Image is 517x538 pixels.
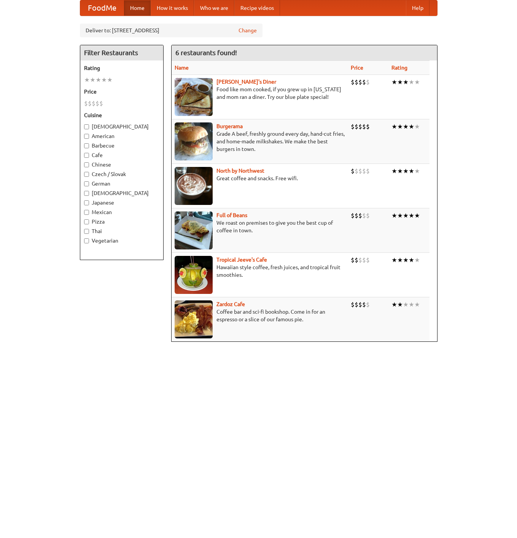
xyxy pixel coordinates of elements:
[84,123,159,130] label: [DEMOGRAPHIC_DATA]
[84,132,159,140] label: American
[216,301,245,307] a: Zardoz Cafe
[216,257,267,263] a: Tropical Jeeve's Cafe
[84,180,159,187] label: German
[391,78,397,86] li: ★
[409,78,414,86] li: ★
[84,208,159,216] label: Mexican
[351,167,355,175] li: $
[80,45,163,60] h4: Filter Restaurants
[107,76,113,84] li: ★
[175,308,345,323] p: Coffee bar and sci-fi bookshop. Come in for an espresso or a slice of our famous pie.
[84,134,89,139] input: American
[90,76,95,84] li: ★
[414,122,420,131] li: ★
[362,78,366,86] li: $
[362,122,366,131] li: $
[397,211,403,220] li: ★
[366,78,370,86] li: $
[216,123,243,129] b: Burgerama
[358,300,362,309] li: $
[239,27,257,34] a: Change
[351,65,363,71] a: Price
[84,199,159,206] label: Japanese
[175,86,345,101] p: Food like mom cooked, if you grew up in [US_STATE] and mom ran a diner. Try our blue plate special!
[84,181,89,186] input: German
[84,227,159,235] label: Thai
[84,64,159,72] h5: Rating
[366,122,370,131] li: $
[355,78,358,86] li: $
[414,211,420,220] li: ★
[216,212,247,218] a: Full of Beans
[95,99,99,108] li: $
[84,238,89,243] input: Vegetarian
[358,256,362,264] li: $
[84,172,89,177] input: Czech / Slovak
[397,167,403,175] li: ★
[84,111,159,119] h5: Cuisine
[175,256,213,294] img: jeeves.jpg
[397,256,403,264] li: ★
[406,0,430,16] a: Help
[84,229,89,234] input: Thai
[175,263,345,279] p: Hawaiian style coffee, fresh juices, and tropical fruit smoothies.
[397,300,403,309] li: ★
[391,167,397,175] li: ★
[358,78,362,86] li: $
[84,200,89,205] input: Japanese
[175,130,345,153] p: Grade A beef, freshly ground every day, hand-cut fries, and home-made milkshakes. We make the bes...
[366,211,370,220] li: $
[216,168,264,174] a: North by Northwest
[403,211,409,220] li: ★
[88,99,92,108] li: $
[80,0,124,16] a: FoodMe
[84,219,89,224] input: Pizza
[101,76,107,84] li: ★
[84,210,89,215] input: Mexican
[358,122,362,131] li: $
[99,99,103,108] li: $
[414,78,420,86] li: ★
[391,122,397,131] li: ★
[391,211,397,220] li: ★
[409,300,414,309] li: ★
[358,211,362,220] li: $
[355,167,358,175] li: $
[409,122,414,131] li: ★
[403,167,409,175] li: ★
[403,300,409,309] li: ★
[84,170,159,178] label: Czech / Slovak
[84,76,90,84] li: ★
[391,300,397,309] li: ★
[124,0,151,16] a: Home
[351,300,355,309] li: $
[355,300,358,309] li: $
[362,300,366,309] li: $
[403,78,409,86] li: ★
[351,256,355,264] li: $
[92,99,95,108] li: $
[362,211,366,220] li: $
[84,88,159,95] h5: Price
[84,151,159,159] label: Cafe
[391,256,397,264] li: ★
[175,300,213,338] img: zardoz.jpg
[84,143,89,148] input: Barbecue
[84,99,88,108] li: $
[175,78,213,116] img: sallys.jpg
[216,79,276,85] a: [PERSON_NAME]'s Diner
[175,65,189,71] a: Name
[366,167,370,175] li: $
[409,211,414,220] li: ★
[403,256,409,264] li: ★
[391,65,407,71] a: Rating
[366,300,370,309] li: $
[80,24,262,37] div: Deliver to: [STREET_ADDRESS]
[355,256,358,264] li: $
[84,161,159,168] label: Chinese
[175,211,213,249] img: beans.jpg
[84,124,89,129] input: [DEMOGRAPHIC_DATA]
